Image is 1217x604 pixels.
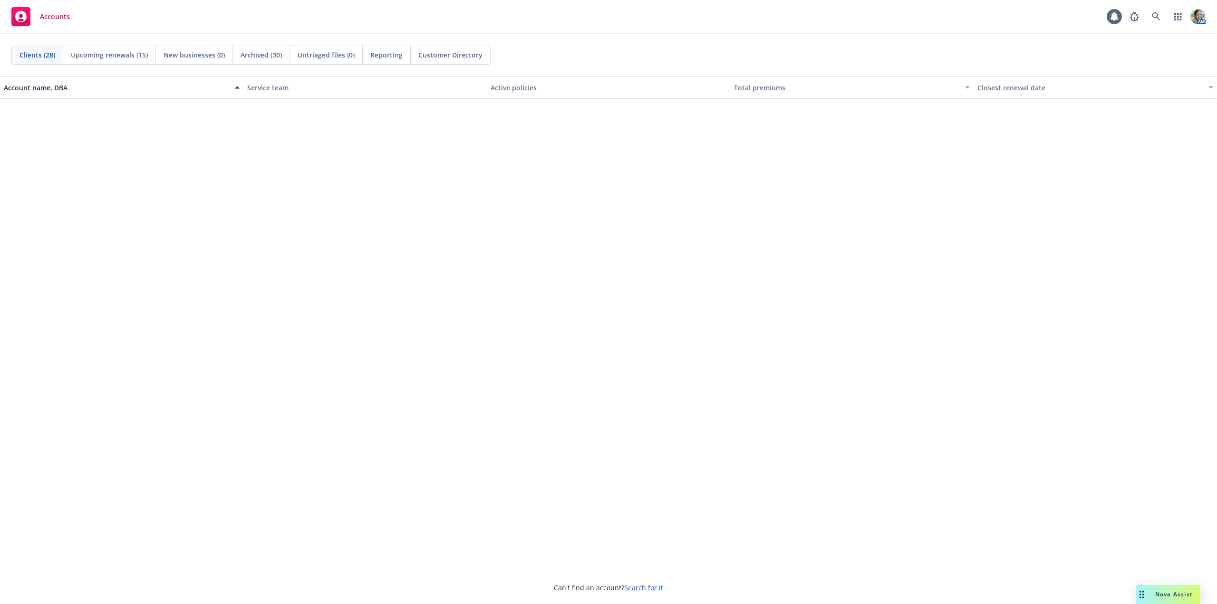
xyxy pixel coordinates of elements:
[298,50,355,60] span: Untriaged files (0)
[40,13,70,20] span: Accounts
[734,83,959,93] div: Total premiums
[4,83,229,93] div: Account name, DBA
[977,83,1203,93] div: Closest renewal date
[247,83,483,93] div: Service team
[71,50,148,60] span: Upcoming renewals (15)
[8,3,74,30] a: Accounts
[241,50,282,60] span: Archived (30)
[1147,7,1166,26] a: Search
[1190,9,1206,24] img: photo
[1125,7,1144,26] a: Report a Bug
[370,50,403,60] span: Reporting
[491,83,726,93] div: Active policies
[974,76,1217,99] button: Closest renewal date
[418,50,483,60] span: Customer Directory
[243,76,487,99] button: Service team
[1169,7,1188,26] a: Switch app
[487,76,730,99] button: Active policies
[19,50,55,60] span: Clients (28)
[624,583,663,592] a: Search for it
[730,76,974,99] button: Total premiums
[554,583,663,593] span: Can't find an account?
[1136,585,1148,604] div: Drag to move
[164,50,225,60] span: New businesses (0)
[1136,585,1200,604] button: Nova Assist
[1155,590,1193,598] span: Nova Assist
